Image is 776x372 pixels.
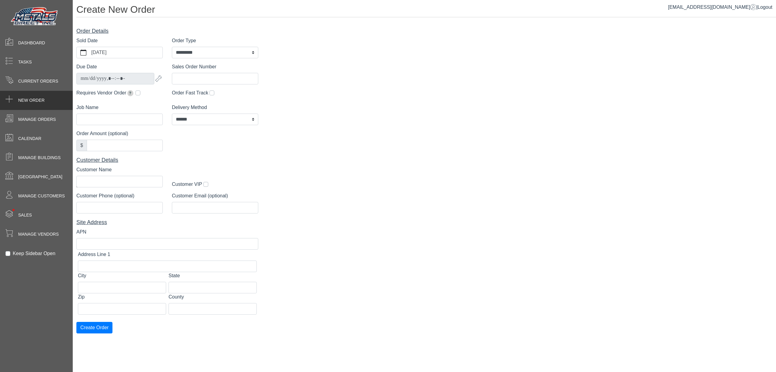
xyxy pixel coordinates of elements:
label: Customer Email (optional) [172,192,228,200]
label: County [169,293,184,301]
label: APN [76,228,86,236]
div: $ [76,140,87,151]
span: [GEOGRAPHIC_DATA] [18,174,62,180]
label: Order Fast Track [172,89,208,97]
span: Current Orders [18,78,58,84]
a: [EMAIL_ADDRESS][DOMAIN_NAME] [668,5,756,10]
button: Create Order [76,322,112,333]
label: Job Name [76,104,99,111]
label: Keep Sidebar Open [13,250,55,257]
label: Customer Name [76,166,112,173]
span: Tasks [18,59,32,65]
div: Customer Details [76,156,258,164]
span: Calendar [18,135,41,142]
label: [DATE] [90,47,162,58]
label: City [78,272,86,279]
div: Site Address [76,218,258,227]
img: Metals Direct Inc Logo [9,5,61,28]
label: Requires Vendor Order [76,89,134,97]
label: Due Date [76,63,97,70]
span: Manage Buildings [18,155,61,161]
span: Dashboard [18,40,45,46]
span: Manage Vendors [18,231,59,237]
div: Order Details [76,27,258,35]
label: Sales Order Number [172,63,216,70]
label: Order Type [172,37,196,44]
label: Customer Phone (optional) [76,192,134,200]
span: • [6,200,21,220]
label: Zip [78,293,85,301]
button: calendar [77,47,90,58]
svg: calendar [80,49,86,56]
label: Address Line 1 [78,251,110,258]
span: Sales [18,212,32,218]
h1: Create New Order [76,4,776,17]
span: New Order [18,97,45,104]
span: Manage Customers [18,193,65,199]
span: Logout [758,5,772,10]
span: Manage Orders [18,116,56,123]
label: Sold Date [76,37,98,44]
label: State [169,272,180,279]
div: | [668,4,772,11]
span: Extends due date by 2 weeks for pickup orders [127,90,133,96]
label: Customer VIP [172,181,202,188]
label: Delivery Method [172,104,207,111]
label: Order Amount (optional) [76,130,128,137]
